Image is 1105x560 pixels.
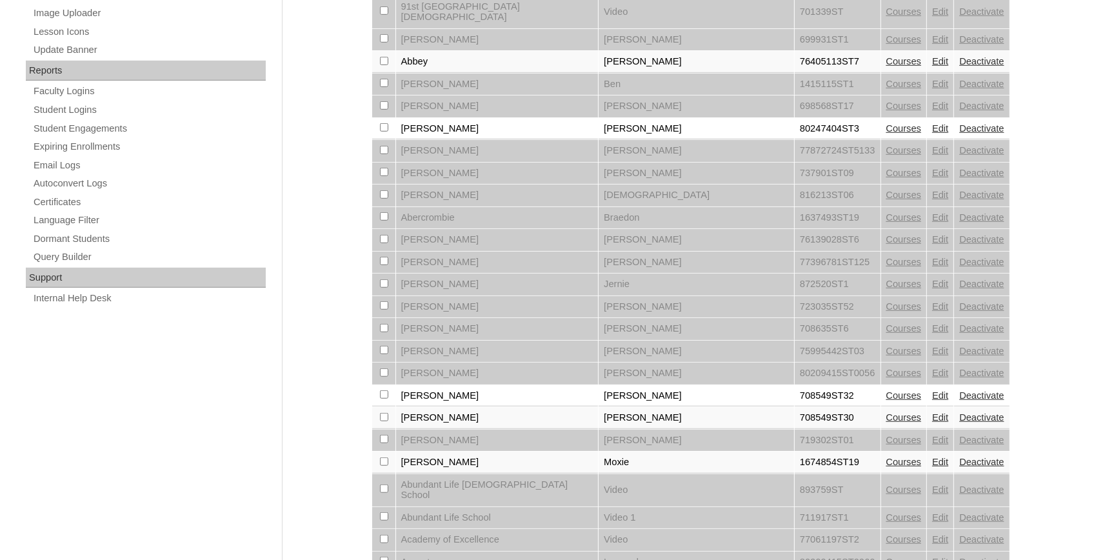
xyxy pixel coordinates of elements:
a: Edit [932,79,948,89]
td: 80209415ST0056 [795,363,881,385]
td: [PERSON_NAME] [396,185,599,206]
a: Edit [932,145,948,155]
td: 76139028ST6 [795,229,881,251]
a: Edit [932,368,948,378]
a: Deactivate [959,301,1004,312]
a: Courses [886,390,922,401]
a: Edit [932,190,948,200]
td: [PERSON_NAME] [396,385,599,407]
td: [PERSON_NAME] [599,430,794,452]
a: Courses [886,457,922,467]
a: Courses [886,435,922,445]
a: Email Logs [32,157,266,174]
a: Deactivate [959,234,1004,245]
a: Deactivate [959,390,1004,401]
a: Courses [886,168,922,178]
a: Courses [886,212,922,223]
a: Lesson Icons [32,24,266,40]
a: Edit [932,6,948,17]
td: 711917ST1 [795,507,881,529]
td: [PERSON_NAME] [599,341,794,363]
td: [PERSON_NAME] [396,296,599,318]
td: Abercrombie [396,207,599,229]
a: Edit [932,485,948,495]
a: Edit [932,234,948,245]
a: Courses [886,301,922,312]
td: 75995442ST03 [795,341,881,363]
a: Edit [932,212,948,223]
td: 77061197ST2 [795,529,881,551]
a: Deactivate [959,101,1004,111]
a: Courses [886,6,922,17]
a: Deactivate [959,412,1004,423]
a: Courses [886,234,922,245]
a: Deactivate [959,323,1004,334]
a: Edit [932,390,948,401]
a: Query Builder [32,249,266,265]
a: Courses [886,279,922,289]
a: Expiring Enrollments [32,139,266,155]
a: Edit [932,435,948,445]
a: Courses [886,257,922,267]
a: Edit [932,56,948,66]
td: [PERSON_NAME] [599,95,794,117]
a: Deactivate [959,145,1004,155]
a: Courses [886,123,922,134]
td: Jernie [599,274,794,295]
td: [PERSON_NAME] [599,163,794,185]
div: Support [26,268,266,288]
td: 737901ST09 [795,163,881,185]
a: Edit [932,168,948,178]
a: Edit [932,323,948,334]
a: Deactivate [959,257,1004,267]
a: Edit [932,512,948,523]
td: [PERSON_NAME] [396,274,599,295]
td: [PERSON_NAME] [396,95,599,117]
a: Courses [886,34,922,45]
td: [PERSON_NAME] [396,430,599,452]
td: Video [599,529,794,551]
td: [PERSON_NAME] [396,407,599,429]
a: Edit [932,534,948,545]
a: Deactivate [959,79,1004,89]
a: Student Engagements [32,121,266,137]
td: [DEMOGRAPHIC_DATA] [599,185,794,206]
a: Certificates [32,194,266,210]
a: Image Uploader [32,5,266,21]
td: 723035ST52 [795,296,881,318]
a: Deactivate [959,512,1004,523]
a: Edit [932,257,948,267]
a: Courses [886,368,922,378]
a: Courses [886,412,922,423]
a: Autoconvert Logs [32,175,266,192]
td: 872520ST1 [795,274,881,295]
td: [PERSON_NAME] [599,318,794,340]
td: 80247404ST3 [795,118,881,140]
td: Academy of Excellence [396,529,599,551]
td: [PERSON_NAME] [396,140,599,162]
td: 708635ST6 [795,318,881,340]
a: Edit [932,123,948,134]
td: Moxie [599,452,794,474]
td: 1637493ST19 [795,207,881,229]
a: Deactivate [959,190,1004,200]
a: Courses [886,101,922,111]
td: [PERSON_NAME] [396,29,599,51]
td: [PERSON_NAME] [396,118,599,140]
a: Deactivate [959,346,1004,356]
a: Deactivate [959,34,1004,45]
td: 76405113ST7 [795,51,881,73]
a: Courses [886,190,922,200]
td: Abundant Life [DEMOGRAPHIC_DATA] School [396,474,599,506]
a: Edit [932,346,948,356]
td: [PERSON_NAME] [396,163,599,185]
td: 1415115ST1 [795,74,881,95]
a: Faculty Logins [32,83,266,99]
td: 1674854ST19 [795,452,881,474]
td: 708549ST30 [795,407,881,429]
a: Deactivate [959,212,1004,223]
td: [PERSON_NAME] [599,385,794,407]
a: Language Filter [32,212,266,228]
a: Edit [932,279,948,289]
td: 893759ST [795,474,881,506]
